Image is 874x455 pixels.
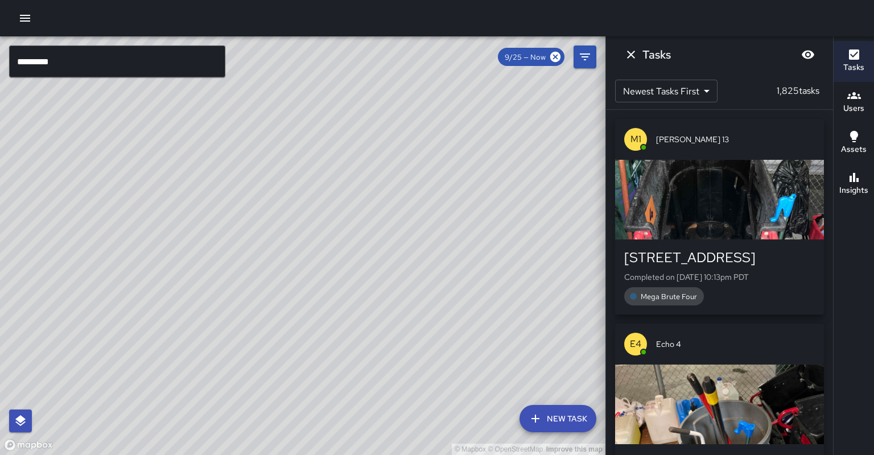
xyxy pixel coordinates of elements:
[574,45,596,68] button: Filters
[843,102,864,115] h6: Users
[615,119,824,315] button: M1[PERSON_NAME] 13[STREET_ADDRESS]Completed on [DATE] 10:13pm PDTMega Brute Four
[630,133,641,146] p: M1
[834,41,874,82] button: Tasks
[656,134,815,145] span: [PERSON_NAME] 13
[520,405,596,432] button: New Task
[498,48,564,66] div: 9/25 — Now
[797,43,819,66] button: Blur
[841,143,867,156] h6: Assets
[834,123,874,164] button: Assets
[642,45,671,64] h6: Tasks
[498,52,553,62] span: 9/25 — Now
[834,82,874,123] button: Users
[834,164,874,205] button: Insights
[630,337,641,351] p: E4
[624,271,815,283] p: Completed on [DATE] 10:13pm PDT
[772,84,824,98] p: 1,825 tasks
[839,184,868,197] h6: Insights
[615,80,718,102] div: Newest Tasks First
[634,292,704,301] span: Mega Brute Four
[624,249,815,267] div: [STREET_ADDRESS]
[620,43,642,66] button: Dismiss
[843,61,864,74] h6: Tasks
[656,338,815,350] span: Echo 4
